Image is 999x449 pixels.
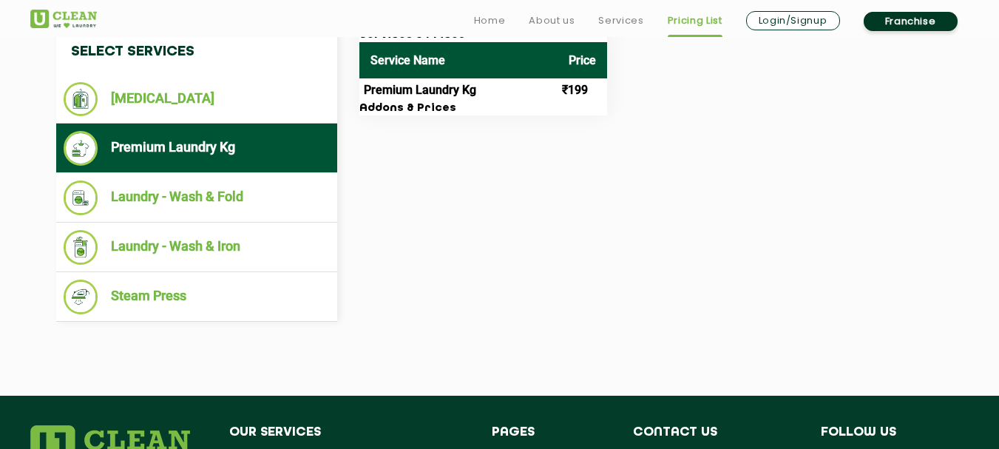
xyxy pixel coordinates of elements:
li: Laundry - Wash & Iron [64,230,330,265]
th: Price [558,42,607,78]
a: Login/Signup [746,11,840,30]
li: Premium Laundry Kg [64,131,330,166]
li: [MEDICAL_DATA] [64,82,330,116]
img: Dry Cleaning [64,82,98,116]
a: Home [474,12,506,30]
img: Premium Laundry Kg [64,131,98,166]
li: Laundry - Wash & Fold [64,180,330,215]
td: Premium Laundry Kg [359,78,558,102]
li: Steam Press [64,280,330,314]
img: UClean Laundry and Dry Cleaning [30,10,97,28]
img: Laundry - Wash & Fold [64,180,98,215]
img: Laundry - Wash & Iron [64,230,98,265]
img: Steam Press [64,280,98,314]
h4: Select Services [56,29,337,75]
a: About us [529,12,575,30]
th: Service Name [359,42,558,78]
td: ₹199 [558,78,607,102]
a: Franchise [864,12,958,31]
h3: Addons & Prices [359,102,607,115]
a: Services [598,12,643,30]
a: Pricing List [668,12,722,30]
